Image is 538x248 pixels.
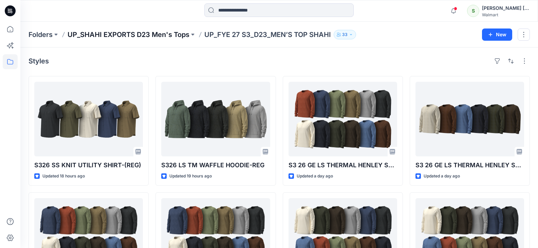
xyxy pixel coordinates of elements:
p: Updated a day ago [424,173,460,180]
p: UP_FYE 27 S3_D23_MEN’S TOP SHAHI [204,30,331,39]
a: S3 26 GE LS THERMAL HENLEY SELF HEM-(REG)_(2Miss Waffle)-Opt-1 [289,82,397,156]
p: S326 SS KNIT UTILITY SHIRT-(REG) [34,160,143,170]
a: S326 LS TM WAFFLE HOODIE-REG [161,82,270,156]
div: S​ [467,5,479,17]
div: [PERSON_NAME] ​[PERSON_NAME] [482,4,530,12]
h4: Styles [29,57,49,65]
div: Walmart [482,12,530,17]
a: Folders [29,30,53,39]
p: Updated 18 hours ago [42,173,85,180]
a: S3 26 GE LS THERMAL HENLEY SELF HEM-(REG)_(Parallel Knit Jersey)-Opt-2 [415,82,524,156]
p: Updated a day ago [297,173,333,180]
a: UP_SHAHI EXPORTS D23 Men's Tops [68,30,189,39]
a: S326 SS KNIT UTILITY SHIRT-(REG) [34,82,143,156]
button: New [482,28,512,41]
p: Updated 19 hours ago [169,173,212,180]
p: S3 26 GE LS THERMAL HENLEY SELF HEM-(REG)_(2Miss Waffle)-Opt-1 [289,160,397,170]
p: 33 [342,31,348,38]
button: 33 [334,30,356,39]
p: S3 26 GE LS THERMAL HENLEY SELF HEM-(REG)_(Parallel Knit Jersey)-Opt-2 [415,160,524,170]
p: S326 LS TM WAFFLE HOODIE-REG [161,160,270,170]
